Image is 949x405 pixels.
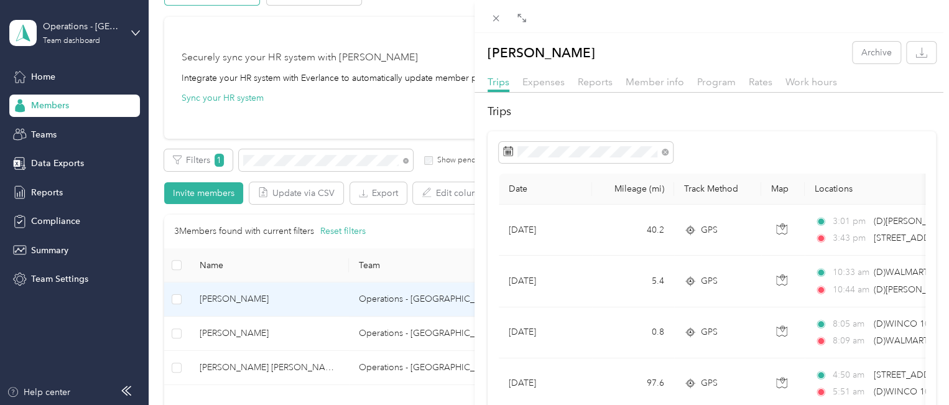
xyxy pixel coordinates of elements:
span: GPS [701,376,718,390]
button: Archive [853,42,900,63]
span: 8:09 am [832,334,868,348]
span: Expenses [522,76,565,88]
span: 8:05 am [832,317,868,331]
h2: Trips [488,103,936,120]
th: Mileage (mi) [592,174,674,205]
p: [PERSON_NAME] [488,42,595,63]
th: Date [499,174,592,205]
span: 10:44 am [832,283,868,297]
td: 0.8 [592,307,674,358]
span: 5:51 am [832,385,868,399]
span: GPS [701,274,718,288]
span: GPS [701,325,718,339]
td: 40.2 [592,205,674,256]
th: Track Method [674,174,761,205]
td: [DATE] [499,256,592,307]
span: Member info [626,76,684,88]
span: Reports [578,76,613,88]
span: Work hours [785,76,837,88]
span: Rates [749,76,772,88]
span: 4:50 am [832,368,868,382]
iframe: Everlance-gr Chat Button Frame [879,335,949,405]
span: 3:43 pm [832,231,868,245]
span: Trips [488,76,509,88]
td: [DATE] [499,205,592,256]
span: 3:01 pm [832,215,868,228]
th: Map [761,174,805,205]
span: Program [697,76,736,88]
td: [DATE] [499,307,592,358]
span: GPS [701,223,718,237]
td: 5.4 [592,256,674,307]
span: 10:33 am [832,266,868,279]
